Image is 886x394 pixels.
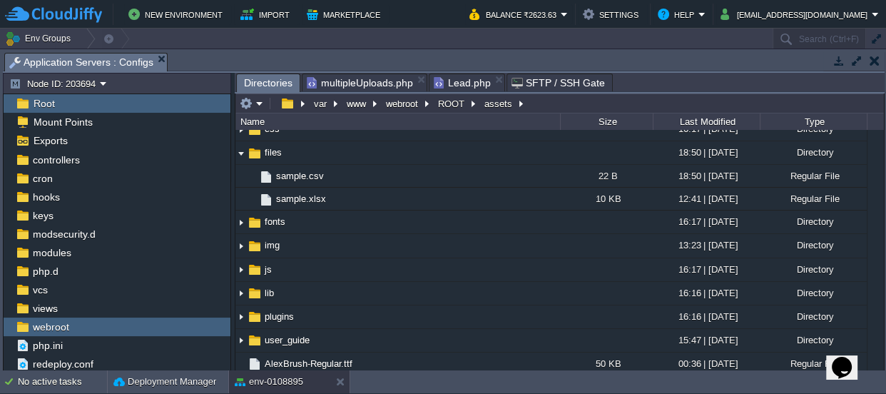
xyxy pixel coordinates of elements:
img: AMDAwAAAACH5BAEAAAAALAAAAAABAAEAAAICRAEAOw== [247,165,258,187]
span: multipleUploads.php [307,74,413,91]
div: Size [561,113,653,130]
div: 18:50 | [DATE] [653,165,760,187]
div: Directory [760,329,867,351]
div: 12:41 | [DATE] [653,188,760,210]
button: assets [482,97,516,110]
a: php.ini [30,339,65,352]
div: Directory [760,258,867,281]
img: AMDAwAAAACH5BAEAAAAALAAAAAABAAEAAAICRAEAOw== [235,118,247,141]
img: AMDAwAAAACH5BAEAAAAALAAAAAABAAEAAAICRAEAOw== [258,169,274,185]
div: 13:23 | [DATE] [653,234,760,256]
button: Env Groups [5,29,76,49]
button: www [345,97,370,110]
button: webroot [384,97,422,110]
div: 10 KB [560,188,653,210]
img: AMDAwAAAACH5BAEAAAAALAAAAAABAAEAAAICRAEAOw== [235,353,247,375]
button: [EMAIL_ADDRESS][DOMAIN_NAME] [720,6,872,23]
span: Application Servers : Configs [9,54,153,71]
a: fonts [263,216,287,228]
img: AMDAwAAAACH5BAEAAAAALAAAAAABAAEAAAICRAEAOw== [247,188,258,210]
div: 00:36 | [DATE] [653,353,760,375]
img: AMDAwAAAACH5BAEAAAAALAAAAAABAAEAAAICRAEAOw== [247,122,263,138]
a: img [263,239,282,251]
img: AMDAwAAAACH5BAEAAAAALAAAAAABAAEAAAICRAEAOw== [247,146,263,161]
a: AlexBrush-Regular.ttf [263,358,355,370]
div: Regular File [760,188,867,210]
button: New Environment [128,6,227,23]
li: /var/www/webroot/ROOT/application/controllers/Lead.php [429,74,505,91]
button: Help [658,6,698,23]
a: webroot [30,320,71,333]
img: AMDAwAAAACH5BAEAAAAALAAAAAABAAEAAAICRAEAOw== [235,283,247,305]
a: modules [30,246,73,259]
img: AMDAwAAAACH5BAEAAAAALAAAAAABAAEAAAICRAEAOw== [235,259,247,281]
span: plugins [263,310,296,323]
div: 18:50 | [DATE] [653,141,760,163]
a: Root [31,97,57,110]
span: cron [30,172,55,185]
div: 15:47 | [DATE] [653,329,760,351]
div: 16:17 | [DATE] [653,258,760,281]
img: AMDAwAAAACH5BAEAAAAALAAAAAABAAEAAAICRAEAOw== [247,333,263,348]
iframe: chat widget [826,337,872,380]
li: /var/www/webroot/ROOT/application/views/Lead/multipleUploads.php [302,74,427,91]
span: sample.xlsx [274,193,328,205]
img: AMDAwAAAACH5BAEAAAAALAAAAAABAAEAAAICRAEAOw== [235,211,247,233]
span: Mount Points [31,116,95,128]
button: Marketplace [307,6,385,23]
img: AMDAwAAAACH5BAEAAAAALAAAAAABAAEAAAICRAEAOw== [235,142,247,164]
div: Directory [760,211,867,233]
img: AMDAwAAAACH5BAEAAAAALAAAAAABAAEAAAICRAEAOw== [247,356,263,372]
a: php.d [30,265,61,278]
a: sample.csv [274,170,326,182]
div: 16:17 | [DATE] [653,211,760,233]
div: Directory [760,282,867,304]
a: modsecurity.d [30,228,98,241]
span: SFTP / SSH Gate [511,74,605,91]
a: Exports [31,134,70,147]
img: AMDAwAAAACH5BAEAAAAALAAAAAABAAEAAAICRAEAOw== [235,330,247,352]
button: var [312,97,330,110]
img: AMDAwAAAACH5BAEAAAAALAAAAAABAAEAAAICRAEAOw== [247,215,263,231]
a: keys [30,209,56,222]
div: Directory [760,305,867,328]
a: redeploy.conf [30,358,96,370]
span: files [263,146,284,158]
button: Node ID: 203694 [9,77,100,90]
div: Directory [760,234,867,256]
button: Deployment Manager [113,375,216,389]
div: Last Modified [654,113,760,130]
a: js [263,263,274,276]
a: vcs [30,283,50,296]
a: controllers [30,153,82,166]
img: AMDAwAAAACH5BAEAAAAALAAAAAABAAEAAAICRAEAOw== [247,262,263,278]
div: 22 B [560,165,653,187]
a: user_guide [263,334,312,346]
img: AMDAwAAAACH5BAEAAAAALAAAAAABAAEAAAICRAEAOw== [247,238,263,254]
button: env-0108895 [235,375,303,389]
span: views [30,302,60,315]
button: Import [240,6,294,23]
img: CloudJiffy [5,6,102,24]
input: Click to enter the path [235,94,884,113]
a: hooks [30,191,62,203]
div: 50 KB [560,353,653,375]
div: 16:16 | [DATE] [653,282,760,304]
button: Balance ₹2623.63 [469,6,561,23]
a: lib [263,287,276,299]
div: Directory [760,141,867,163]
div: No active tasks [18,370,107,393]
div: Regular File [760,165,867,187]
img: AMDAwAAAACH5BAEAAAAALAAAAAABAAEAAAICRAEAOw== [235,236,247,258]
img: AMDAwAAAACH5BAEAAAAALAAAAAABAAEAAAICRAEAOw== [258,192,274,208]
